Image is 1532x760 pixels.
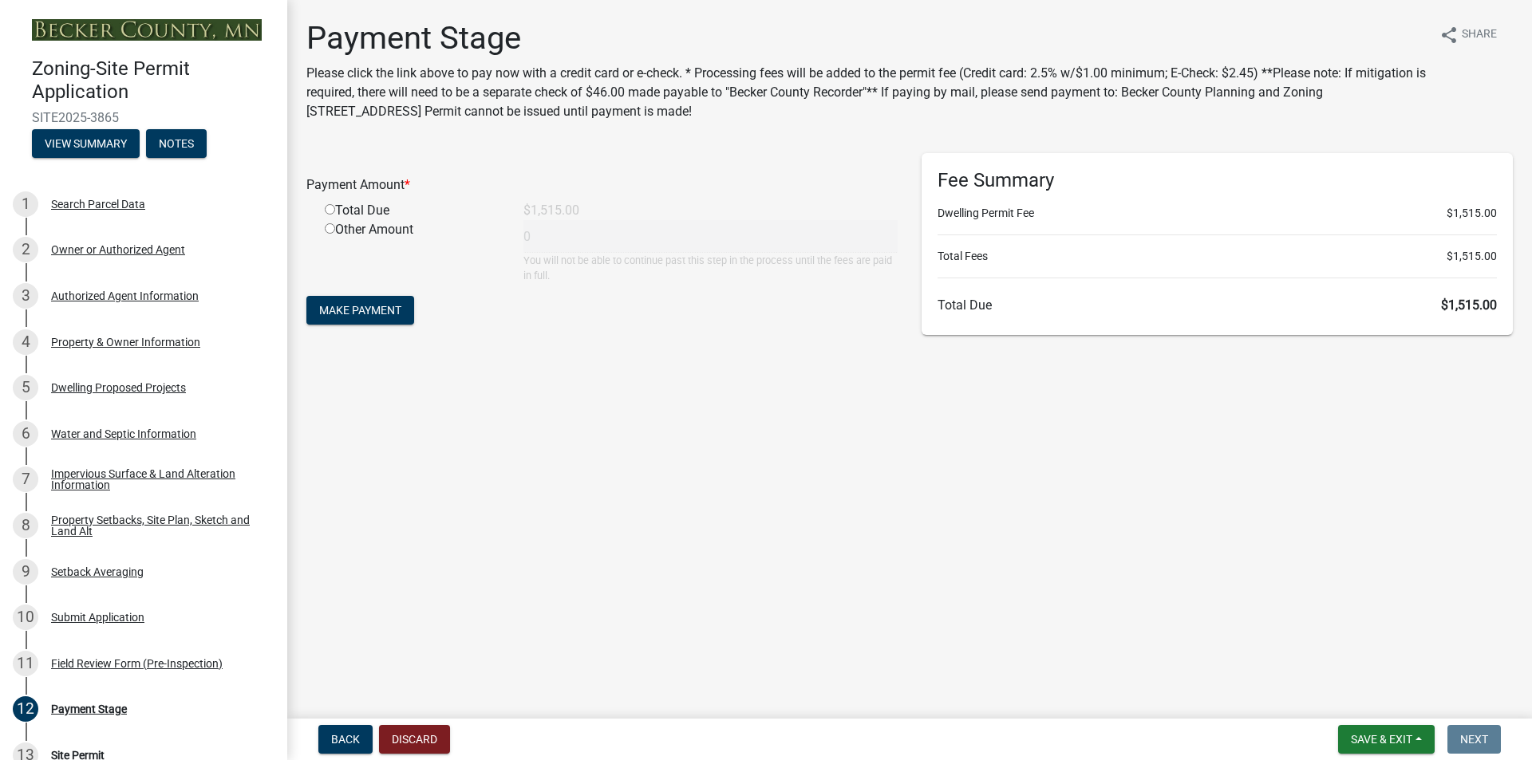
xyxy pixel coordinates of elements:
span: Back [331,733,360,746]
div: Search Parcel Data [51,199,145,210]
div: 8 [13,513,38,538]
span: SITE2025-3865 [32,110,255,125]
div: Dwelling Proposed Projects [51,382,186,393]
button: Discard [379,725,450,754]
button: Notes [146,129,207,158]
h1: Payment Stage [306,19,1427,57]
div: 3 [13,283,38,309]
button: Save & Exit [1338,725,1435,754]
span: $1,515.00 [1447,248,1497,265]
h6: Fee Summary [938,169,1497,192]
button: Back [318,725,373,754]
div: Other Amount [313,220,511,283]
i: share [1439,26,1459,45]
div: 10 [13,604,38,630]
div: Property & Owner Information [51,337,200,348]
span: $1,515.00 [1447,205,1497,222]
li: Dwelling Permit Fee [938,205,1497,222]
div: Setback Averaging [51,566,144,577]
div: 4 [13,329,38,355]
button: Next [1447,725,1501,754]
div: Payment Amount [294,175,910,195]
wm-modal-confirm: Notes [146,138,207,151]
p: Please click the link above to pay now with a credit card or e-check. * Processing fees will be a... [306,64,1427,121]
div: 11 [13,651,38,676]
span: $1,515.00 [1441,297,1497,313]
img: Becker County, Minnesota [32,19,262,41]
wm-modal-confirm: Summary [32,138,140,151]
div: Authorized Agent Information [51,290,199,301]
div: 1 [13,191,38,217]
span: Next [1460,733,1488,746]
div: Impervious Surface & Land Alteration Information [51,468,262,490]
span: Share [1462,26,1497,45]
div: Total Due [313,201,511,220]
div: Property Setbacks, Site Plan, Sketch and Land Alt [51,514,262,537]
div: 5 [13,375,38,400]
h6: Total Due [938,297,1497,313]
div: 6 [13,421,38,447]
div: 12 [13,696,38,722]
div: 7 [13,467,38,492]
div: Payment Stage [51,703,127,715]
button: View Summary [32,129,140,158]
span: Make Payment [319,304,401,317]
div: Submit Application [51,612,144,623]
div: Owner or Authorized Agent [51,244,185,255]
button: shareShare [1427,19,1510,50]
button: Make Payment [306,296,414,325]
h4: Zoning-Site Permit Application [32,57,274,104]
div: Field Review Form (Pre-Inspection) [51,658,223,669]
div: 2 [13,237,38,262]
span: Save & Exit [1351,733,1412,746]
div: 9 [13,559,38,585]
div: Water and Septic Information [51,428,196,439]
li: Total Fees [938,248,1497,265]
